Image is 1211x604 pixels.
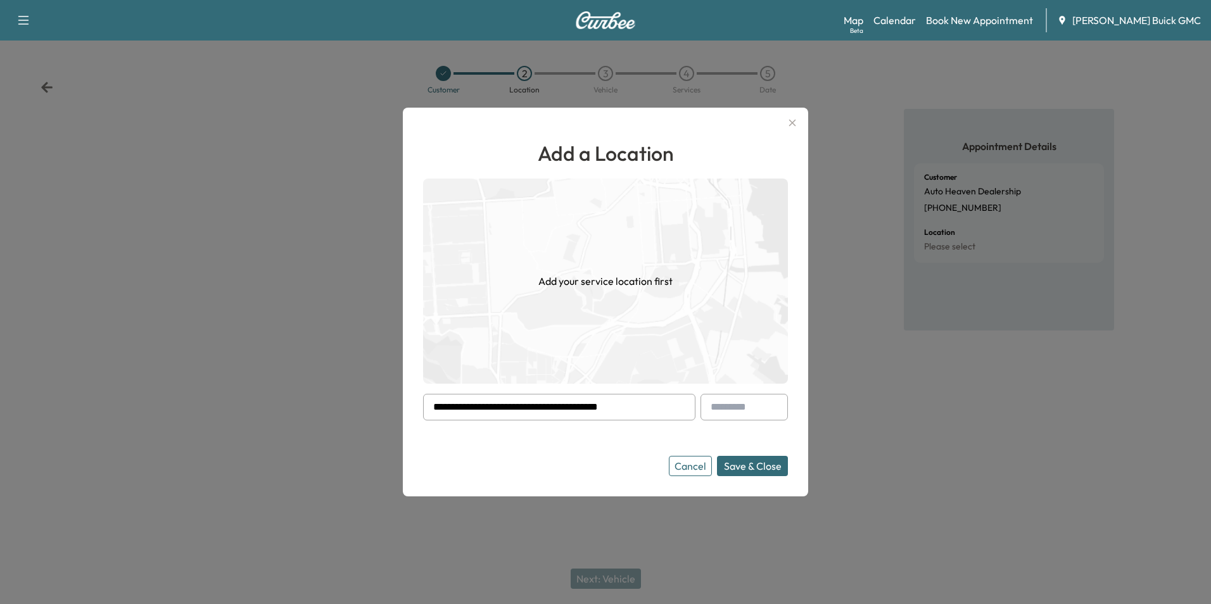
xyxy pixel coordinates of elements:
[538,274,673,289] h1: Add your service location first
[844,13,863,28] a: MapBeta
[423,138,788,168] h1: Add a Location
[926,13,1033,28] a: Book New Appointment
[423,179,788,384] img: empty-map-CL6vilOE.png
[1072,13,1201,28] span: [PERSON_NAME] Buick GMC
[873,13,916,28] a: Calendar
[850,26,863,35] div: Beta
[717,456,788,476] button: Save & Close
[669,456,712,476] button: Cancel
[575,11,636,29] img: Curbee Logo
